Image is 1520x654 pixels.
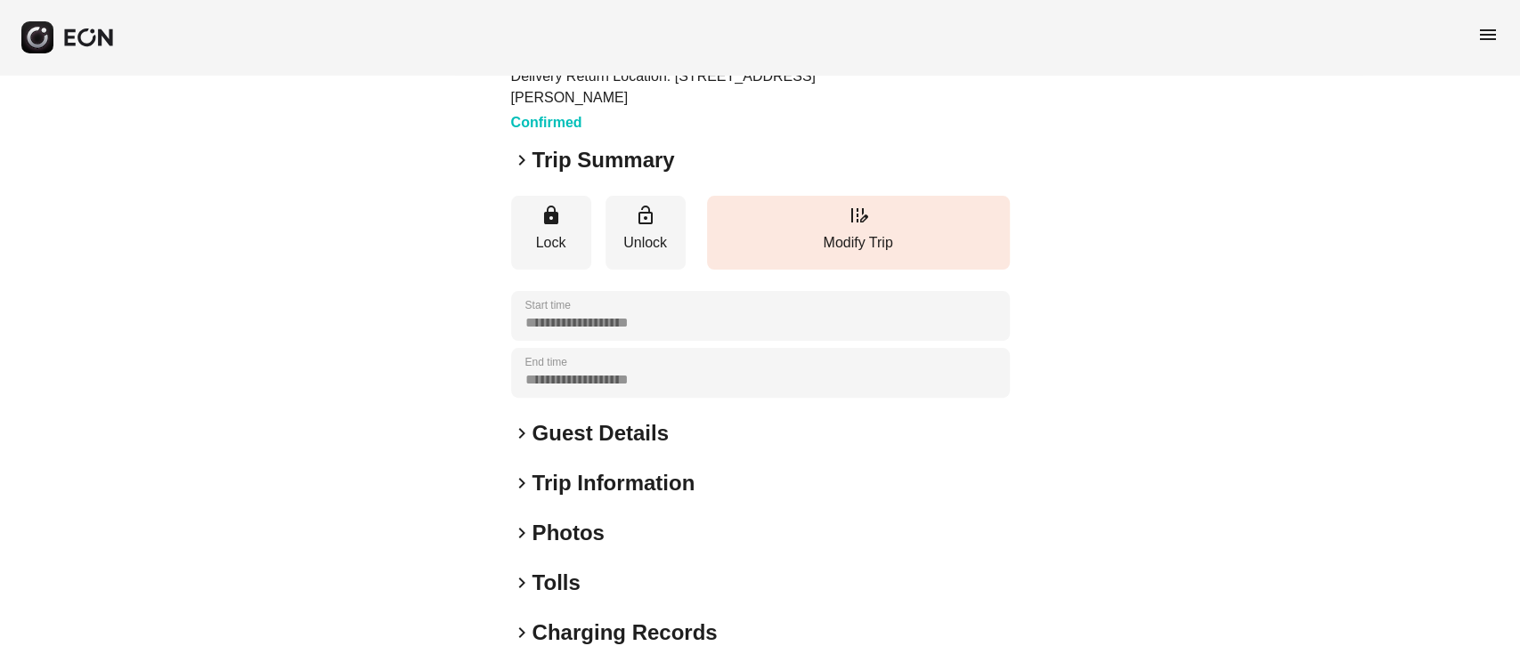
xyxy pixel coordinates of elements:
[511,522,532,544] span: keyboard_arrow_right
[716,232,1001,254] p: Modify Trip
[511,423,532,444] span: keyboard_arrow_right
[532,618,718,647] h2: Charging Records
[1477,24,1499,45] span: menu
[541,205,562,226] span: lock
[614,232,677,254] p: Unlock
[848,205,869,226] span: edit_road
[520,232,582,254] p: Lock
[532,469,695,497] h2: Trip Information
[532,419,669,448] h2: Guest Details
[511,112,874,133] h3: Confirmed
[606,196,686,270] button: Unlock
[707,196,1010,270] button: Modify Trip
[532,519,605,547] h2: Photos
[511,196,591,270] button: Lock
[532,569,581,597] h2: Tolls
[511,149,532,171] span: keyboard_arrow_right
[511,66,874,109] p: Delivery Return Location: [STREET_ADDRESS][PERSON_NAME]
[511,572,532,593] span: keyboard_arrow_right
[635,205,656,226] span: lock_open
[532,146,675,174] h2: Trip Summary
[511,472,532,494] span: keyboard_arrow_right
[511,622,532,643] span: keyboard_arrow_right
